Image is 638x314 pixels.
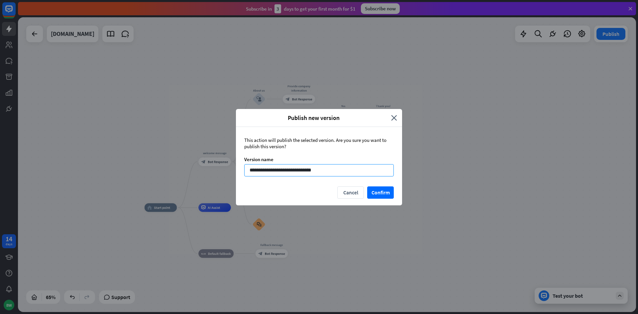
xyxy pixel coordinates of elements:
[244,137,394,150] div: This action will publish the selected version. Are you sure you want to publish this version?
[244,156,394,162] div: Version name
[337,186,364,199] button: Cancel
[241,114,386,122] span: Publish new version
[391,114,397,122] i: close
[5,3,25,23] button: Open LiveChat chat widget
[367,186,394,199] button: Confirm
